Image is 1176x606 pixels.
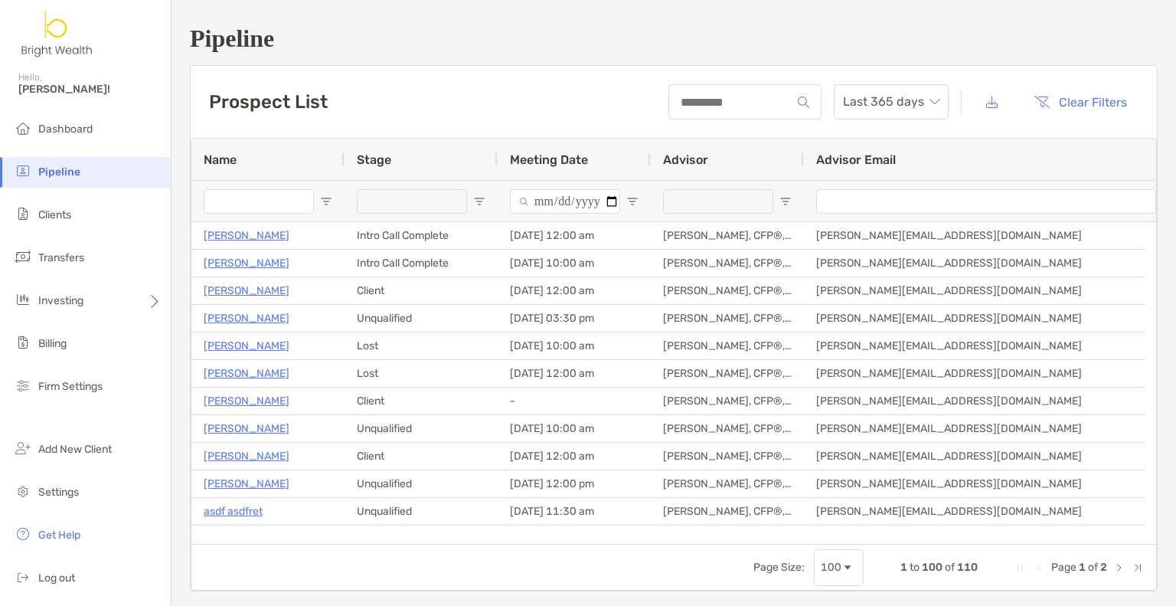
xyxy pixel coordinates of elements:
[38,165,80,179] span: Pipeline
[345,470,498,497] div: Unqualified
[204,281,289,300] a: [PERSON_NAME]
[816,152,896,167] span: Advisor Email
[345,415,498,442] div: Unqualified
[204,254,289,273] a: [PERSON_NAME]
[345,526,498,552] div: Lost
[357,152,391,167] span: Stage
[38,123,93,136] span: Dashboard
[821,561,841,574] div: 100
[204,529,289,549] a: [PERSON_NAME]
[753,561,805,574] div: Page Size:
[651,332,804,359] div: [PERSON_NAME], CFP®, CHFC®, CLU®
[38,380,103,393] span: Firm Settings
[498,470,651,497] div: [DATE] 12:00 pm
[204,309,289,328] a: [PERSON_NAME]
[14,525,32,543] img: get-help icon
[900,561,907,574] span: 1
[38,443,112,456] span: Add New Client
[204,391,289,411] a: [PERSON_NAME]
[38,572,75,585] span: Log out
[498,526,651,552] div: [DATE] 12:00 am
[1022,85,1138,119] button: Clear Filters
[651,250,804,277] div: [PERSON_NAME], CFP®, CHFC®, CLU®
[204,474,289,493] a: [PERSON_NAME]
[945,561,955,574] span: of
[204,419,289,438] a: [PERSON_NAME]
[14,376,32,395] img: firm-settings icon
[814,549,864,586] div: Page Size
[651,470,804,497] div: [PERSON_NAME], CFP®, CHFC®, CLU®
[204,364,289,383] a: [PERSON_NAME]
[320,195,332,208] button: Open Filter Menu
[14,568,32,586] img: logout icon
[510,189,620,214] input: Meeting Date Filter Input
[345,332,498,359] div: Lost
[18,6,96,61] img: Zoe Logo
[651,305,804,332] div: [PERSON_NAME], CFP®, CHFC®, CLU®
[663,152,708,167] span: Advisor
[1014,562,1027,574] div: First Page
[651,443,804,470] div: [PERSON_NAME], CFP®, CHFC®, CLU®
[345,277,498,304] div: Client
[1132,562,1144,574] div: Last Page
[38,294,83,307] span: Investing
[1088,561,1098,574] span: of
[473,195,485,208] button: Open Filter Menu
[651,360,804,387] div: [PERSON_NAME], CFP®, CHFC®, CLU®
[14,439,32,457] img: add_new_client icon
[204,189,314,214] input: Name Filter Input
[1033,562,1045,574] div: Previous Page
[345,498,498,525] div: Unqualified
[1113,562,1125,574] div: Next Page
[38,251,84,264] span: Transfers
[209,91,328,113] h3: Prospect List
[922,561,942,574] span: 100
[204,502,263,521] a: asdf asdfret
[14,333,32,352] img: billing icon
[651,277,804,304] div: [PERSON_NAME], CFP®, CHFC®, CLU®
[498,415,651,442] div: [DATE] 10:00 am
[345,360,498,387] div: Lost
[14,162,32,180] img: pipeline icon
[38,529,80,542] span: Get Help
[498,443,651,470] div: [DATE] 12:00 am
[498,332,651,359] div: [DATE] 10:00 am
[204,336,289,355] a: [PERSON_NAME]
[498,222,651,249] div: [DATE] 12:00 am
[957,561,978,574] span: 110
[498,305,651,332] div: [DATE] 03:30 pm
[38,486,79,499] span: Settings
[38,208,71,221] span: Clients
[651,415,804,442] div: [PERSON_NAME], CFP®, CHFC®, CLU®
[14,290,32,309] img: investing icon
[14,247,32,266] img: transfers icon
[204,447,289,466] p: [PERSON_NAME]
[498,388,651,414] div: -
[843,85,939,119] span: Last 365 days
[626,195,639,208] button: Open Filter Menu
[510,152,588,167] span: Meeting Date
[498,277,651,304] div: [DATE] 12:00 am
[779,195,792,208] button: Open Filter Menu
[498,360,651,387] div: [DATE] 12:00 am
[18,83,162,96] span: [PERSON_NAME]!
[345,443,498,470] div: Client
[345,388,498,414] div: Client
[1100,561,1107,574] span: 2
[204,152,237,167] span: Name
[38,337,67,350] span: Billing
[14,482,32,500] img: settings icon
[345,305,498,332] div: Unqualified
[14,119,32,137] img: dashboard icon
[651,498,804,525] div: [PERSON_NAME], CFP®, CHFC®, CLU®
[190,25,1158,53] h1: Pipeline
